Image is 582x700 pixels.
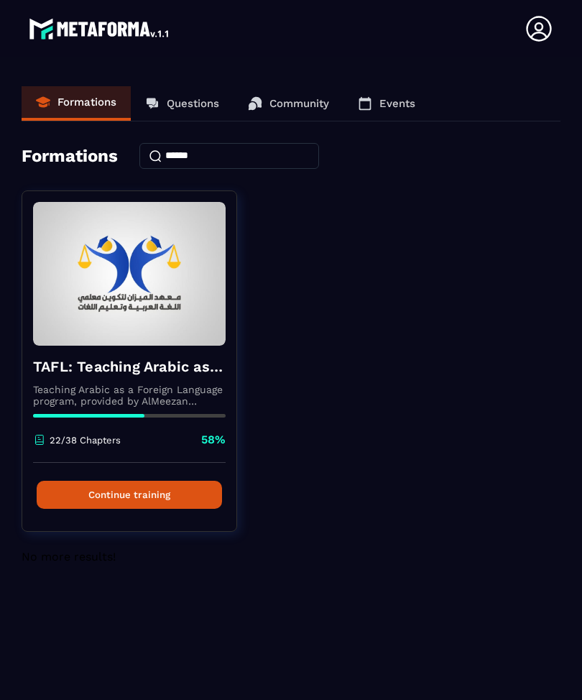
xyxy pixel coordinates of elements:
p: 58% [201,432,226,448]
p: Questions [167,97,219,110]
span: No more results! [22,550,116,563]
a: Community [234,86,343,121]
h4: Formations [22,146,118,166]
a: Events [343,86,430,121]
p: Community [269,97,329,110]
p: 22/38 Chapters [50,435,121,446]
img: formation-background [33,202,226,346]
p: Formations [57,96,116,109]
button: Continue training [37,481,222,509]
a: Formations [22,86,131,121]
img: logo [29,14,171,43]
p: Teaching Arabic as a Foreign Language program, provided by AlMeezan Academy in the [GEOGRAPHIC_DATA] [33,384,226,407]
h4: TAFL: Teaching Arabic as a Foreign Language program - June [33,356,226,377]
a: Questions [131,86,234,121]
p: Events [379,97,415,110]
a: formation-backgroundTAFL: Teaching Arabic as a Foreign Language program - JuneTeaching Arabic as ... [22,190,255,550]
